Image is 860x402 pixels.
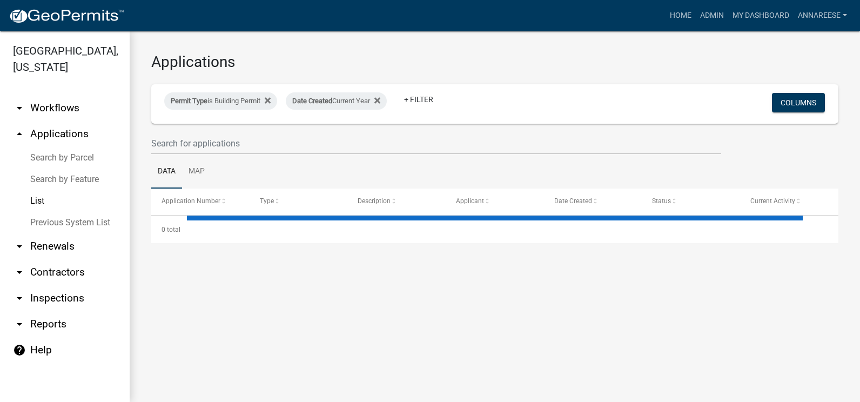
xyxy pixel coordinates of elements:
[13,102,26,115] i: arrow_drop_down
[13,266,26,279] i: arrow_drop_down
[151,189,250,215] datatable-header-cell: Application Number
[286,92,387,110] div: Current Year
[456,197,484,205] span: Applicant
[696,5,728,26] a: Admin
[358,197,391,205] span: Description
[728,5,794,26] a: My Dashboard
[544,189,642,215] datatable-header-cell: Date Created
[151,155,182,189] a: Data
[13,344,26,357] i: help
[164,92,277,110] div: is Building Permit
[151,53,838,71] h3: Applications
[171,97,207,105] span: Permit Type
[13,318,26,331] i: arrow_drop_down
[13,240,26,253] i: arrow_drop_down
[740,189,838,215] datatable-header-cell: Current Activity
[151,132,721,155] input: Search for applications
[151,216,838,243] div: 0 total
[772,93,825,112] button: Columns
[250,189,348,215] datatable-header-cell: Type
[347,189,446,215] datatable-header-cell: Description
[554,197,592,205] span: Date Created
[653,197,671,205] span: Status
[260,197,274,205] span: Type
[13,128,26,140] i: arrow_drop_up
[794,5,851,26] a: annareese
[292,97,332,105] span: Date Created
[750,197,795,205] span: Current Activity
[13,292,26,305] i: arrow_drop_down
[666,5,696,26] a: Home
[642,189,741,215] datatable-header-cell: Status
[162,197,220,205] span: Application Number
[395,90,442,109] a: + Filter
[446,189,544,215] datatable-header-cell: Applicant
[182,155,211,189] a: Map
